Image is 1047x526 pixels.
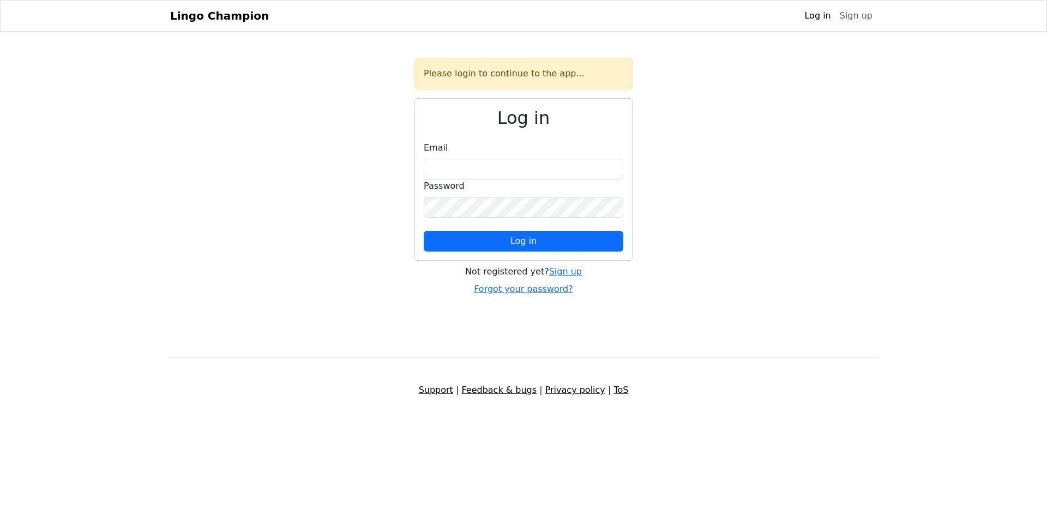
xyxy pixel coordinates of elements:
[424,141,448,154] label: Email
[474,284,573,294] a: Forgot your password?
[510,236,537,246] span: Log in
[170,5,269,27] a: Lingo Champion
[424,107,623,128] h2: Log in
[414,58,633,89] div: Please login to continue to the app...
[613,385,628,395] a: ToS
[835,5,877,27] a: Sign up
[424,231,623,252] button: Log in
[800,5,835,27] a: Log in
[419,385,453,395] a: Support
[549,266,582,277] a: Sign up
[545,385,605,395] a: Privacy policy
[424,180,465,193] label: Password
[164,384,883,397] div: | | |
[414,265,633,278] div: Not registered yet?
[461,385,537,395] a: Feedback & bugs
